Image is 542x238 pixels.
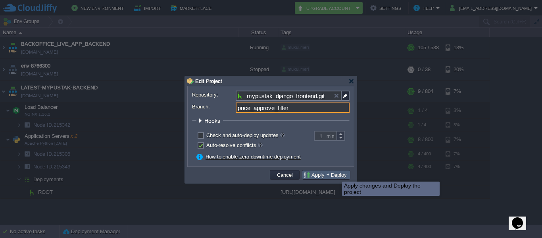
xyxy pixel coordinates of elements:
label: Check and auto-deploy updates [206,132,285,138]
span: Hooks [204,118,222,124]
div: min [327,131,336,141]
a: How to enable zero-downtime deployment [206,154,301,160]
span: Edit Project [195,78,222,84]
button: Cancel [275,171,295,178]
iframe: chat widget [509,206,534,230]
label: Repository: [192,91,235,99]
label: Auto-resolve conflicts [206,142,263,148]
div: Apply changes and Deploy the project [344,182,438,195]
label: Branch: [192,103,235,111]
button: Deploy [329,171,349,178]
button: Apply [303,171,327,178]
